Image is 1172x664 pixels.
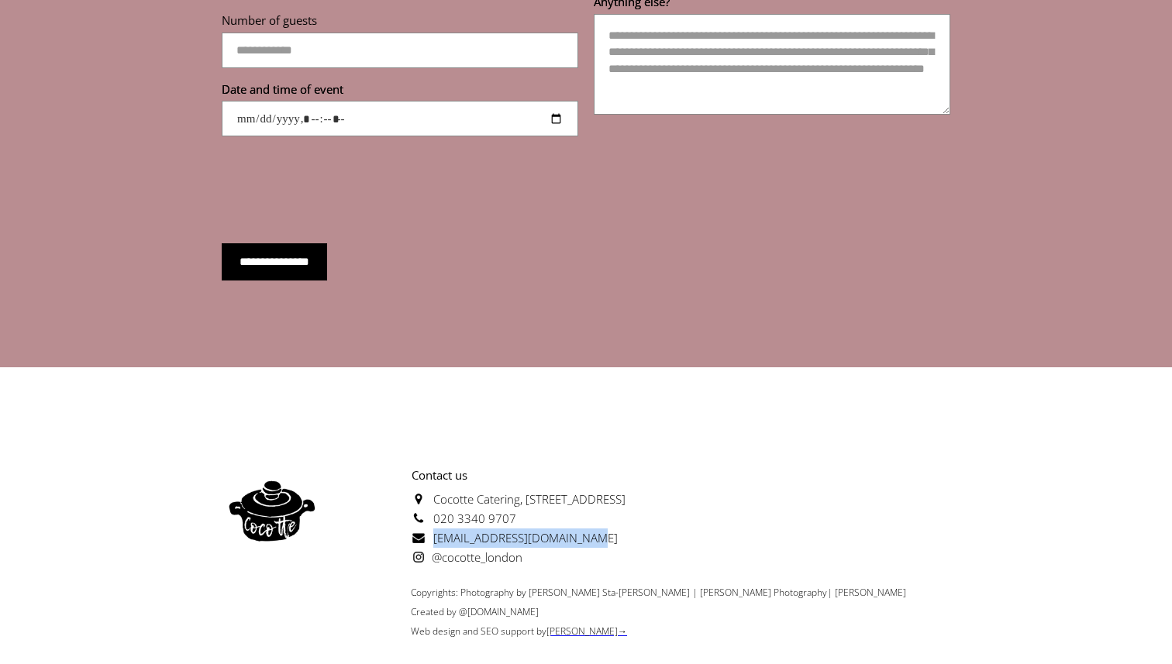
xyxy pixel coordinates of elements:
span: Created by @[DOMAIN_NAME] [411,605,539,618]
a: [PERSON_NAME]→ [546,624,627,638]
label: Number of guests [222,12,578,33]
iframe: reCAPTCHA [222,160,457,220]
a: Web design and SEO support by [411,624,546,638]
a: Cocotte Catering, [STREET_ADDRESS] [412,491,626,507]
strong: Contact us [412,466,467,485]
a: 020 3340 9707 [412,511,516,526]
div: Copyrights: Photography by [PERSON_NAME] Sta-[PERSON_NAME] | [PERSON_NAME] Photography| [PERSON_N... [222,583,906,641]
a: [EMAIL_ADDRESS][DOMAIN_NAME] [412,530,618,545]
a: @cocotte_london [412,549,522,565]
label: Date and time of event [222,81,578,101]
